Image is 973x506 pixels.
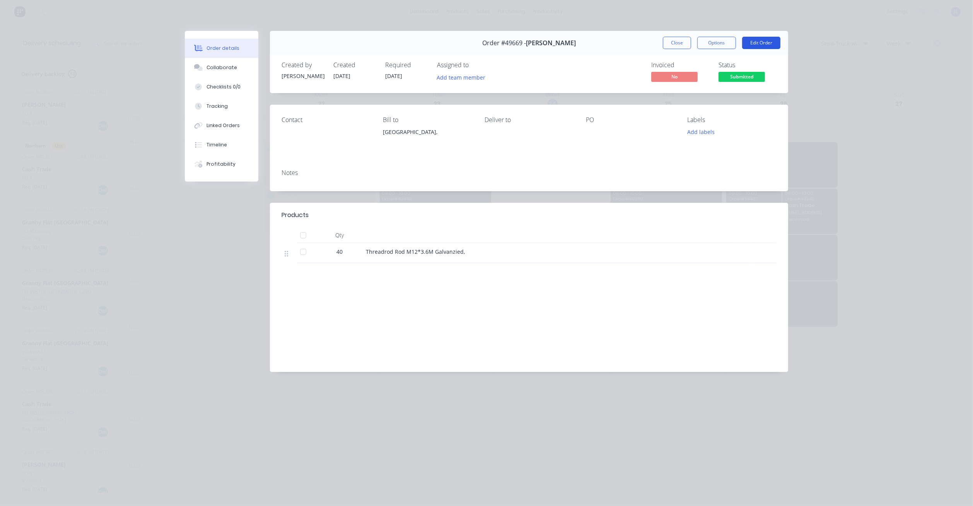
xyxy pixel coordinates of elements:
div: Bill to [383,116,472,124]
button: Submitted [719,72,765,83]
button: Close [663,37,691,49]
button: Edit Order [742,37,780,49]
button: Add labels [683,127,719,137]
div: Timeline [207,141,227,148]
button: Add team member [433,72,490,82]
div: [PERSON_NAME] [282,72,324,80]
span: [DATE] [333,72,350,80]
button: Timeline [185,135,258,155]
div: Invoiced [651,61,709,69]
span: Submitted [719,72,765,82]
button: Add team member [437,72,490,82]
div: Profitability [207,161,236,168]
span: No [651,72,698,82]
button: Profitability [185,155,258,174]
div: [GEOGRAPHIC_DATA], [383,127,472,151]
div: Status [719,61,777,69]
button: Options [697,37,736,49]
button: Tracking [185,97,258,116]
button: Order details [185,39,258,58]
span: Threadrod Rod M12*3.6M Galvanzied, [366,248,465,255]
div: Contact [282,116,370,124]
div: Tracking [207,103,228,110]
button: Linked Orders [185,116,258,135]
button: Collaborate [185,58,258,77]
span: 40 [336,248,343,256]
span: Order #49669 - [482,39,526,47]
div: Labels [688,116,777,124]
div: Order details [207,45,239,52]
span: [PERSON_NAME] [526,39,576,47]
div: Deliver to [485,116,574,124]
div: Collaborate [207,64,237,71]
div: Created [333,61,376,69]
div: Checklists 0/0 [207,83,241,90]
div: Products [282,211,309,220]
div: Assigned to [437,61,514,69]
span: [DATE] [385,72,402,80]
div: Required [385,61,428,69]
div: [GEOGRAPHIC_DATA], [383,127,472,138]
div: Qty [316,228,363,243]
div: Notes [282,169,777,177]
div: PO [586,116,675,124]
div: Created by [282,61,324,69]
div: Linked Orders [207,122,240,129]
button: Checklists 0/0 [185,77,258,97]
